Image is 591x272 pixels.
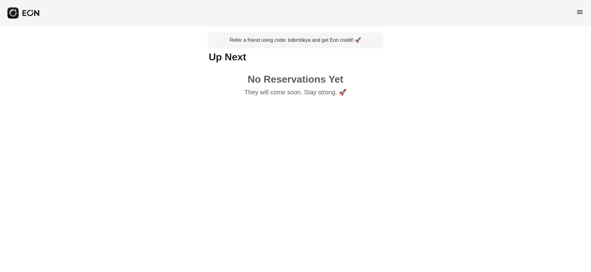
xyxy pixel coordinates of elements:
span: menu [576,8,584,16]
p: They will come soon. Stay strong. 🚀 [245,88,347,97]
h1: Up Next [209,53,382,61]
a: Refer a friend using code: bdkmbkya and get Eon credit! 🚀 [209,33,382,47]
h1: No Reservations Yet [248,76,343,83]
